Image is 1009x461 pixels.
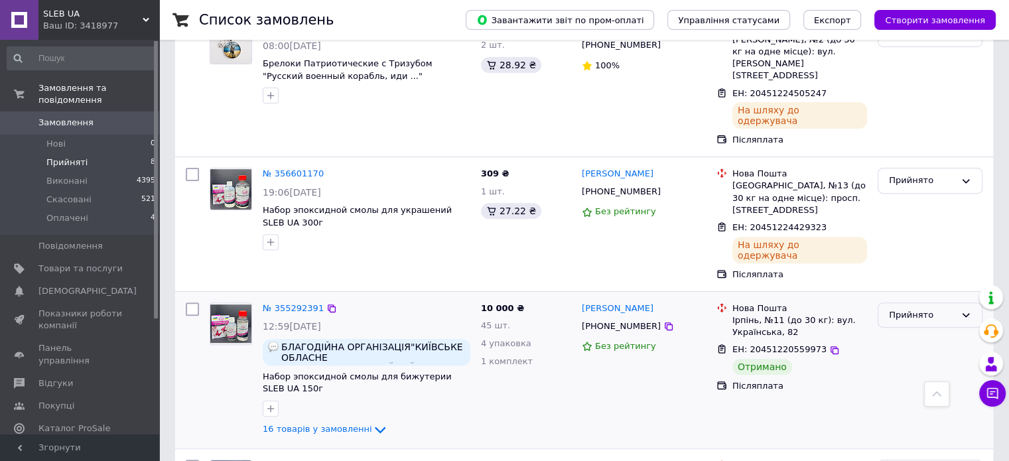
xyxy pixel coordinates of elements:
[678,15,779,25] span: Управління статусами
[481,186,505,196] span: 1 шт.
[874,10,996,30] button: Створити замовлення
[732,168,867,180] div: Нова Пошта
[889,174,955,188] div: Прийнято
[141,194,155,206] span: 521
[151,138,155,150] span: 0
[732,222,827,232] span: ЕН: 20451224429323
[595,60,620,70] span: 100%
[151,157,155,168] span: 8
[667,10,790,30] button: Управління статусами
[481,203,541,219] div: 27.22 ₴
[263,371,452,394] a: Набор эпоксидной смолы для бижутерии SLEB UA 150г
[38,117,94,129] span: Замовлення
[43,8,143,20] span: SLEB UA
[151,212,155,224] span: 4
[263,168,324,178] a: № 356601170
[803,10,862,30] button: Експорт
[481,168,509,178] span: 309 ₴
[476,14,643,26] span: Завантажити звіт по пром-оплаті
[579,183,663,200] div: [PHONE_NUMBER]
[732,88,827,98] span: ЕН: 20451224505247
[46,194,92,206] span: Скасовані
[210,304,251,343] img: Фото товару
[732,269,867,281] div: Післяплата
[38,423,110,434] span: Каталог ProSale
[579,36,663,54] div: [PHONE_NUMBER]
[263,424,372,434] span: 16 товарів у замовленні
[263,205,452,228] a: Набор эпоксидной смолы для украшений SLEB UA 300г
[263,424,388,434] a: 16 товарів у замовленні
[579,318,663,335] div: [PHONE_NUMBER]
[732,302,867,314] div: Нова Пошта
[210,302,252,345] a: Фото товару
[263,303,324,313] a: № 355292391
[263,321,321,332] span: 12:59[DATE]
[46,157,88,168] span: Прийняті
[481,40,505,50] span: 2 шт.
[481,356,533,366] span: 1 комплект
[210,22,252,64] a: Фото товару
[481,338,531,348] span: 4 упаковка
[263,40,321,51] span: 08:00[DATE]
[582,302,653,315] a: [PERSON_NAME]
[481,57,541,73] div: 28.92 ₴
[979,380,1006,407] button: Чат з покупцем
[732,314,867,338] div: Ірпінь, №11 (до 30 кг): вул. Українська, 82
[861,15,996,25] a: Створити замовлення
[210,23,251,64] img: Фото товару
[732,34,867,82] div: [PERSON_NAME], №2 (до 30 кг на одне місце): вул. [PERSON_NAME][STREET_ADDRESS]
[263,187,321,198] span: 19:06[DATE]
[732,380,867,392] div: Післяплата
[199,12,334,28] h1: Список замовлень
[38,82,159,106] span: Замовлення та повідомлення
[732,359,792,375] div: Отримано
[732,344,827,354] span: ЕН: 20451220559973
[46,138,66,150] span: Нові
[732,180,867,216] div: [GEOGRAPHIC_DATA], №13 (до 30 кг на одне місце): просп. [STREET_ADDRESS]
[481,303,524,313] span: 10 000 ₴
[38,285,137,297] span: [DEMOGRAPHIC_DATA]
[732,237,867,263] div: На шляху до одержувача
[210,169,251,210] img: Фото товару
[732,102,867,129] div: На шляху до одержувача
[43,20,159,32] div: Ваш ID: 3418977
[38,240,103,252] span: Повідомлення
[281,342,465,363] span: БЛАГОДІЙНА ОРГАНІЗАЦІЯ"КИЇВСЬКЕ ОБЛАСНЕ ВІДДІЛЕННЯ"БЛАГОДІЙНИЙ ФОНД"СОС ДИТЯЧЕ МІСТЕЧКО"
[210,168,252,210] a: Фото товару
[38,377,73,389] span: Відгуки
[38,342,123,366] span: Панель управління
[38,400,74,412] span: Покупці
[732,134,867,146] div: Післяплата
[885,15,985,25] span: Створити замовлення
[466,10,654,30] button: Завантажити звіт по пром-оплаті
[7,46,157,70] input: Пошук
[38,308,123,332] span: Показники роботи компанії
[582,168,653,180] a: [PERSON_NAME]
[889,308,955,322] div: Прийнято
[263,58,432,81] a: Брелоки Патриотические с Тризубом "Русский военный корабль, иди ..."
[595,206,656,216] span: Без рейтингу
[595,341,656,351] span: Без рейтингу
[814,15,851,25] span: Експорт
[46,175,88,187] span: Виконані
[481,320,510,330] span: 45 шт.
[268,342,279,352] img: :speech_balloon:
[137,175,155,187] span: 4395
[46,212,88,224] span: Оплачені
[38,263,123,275] span: Товари та послуги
